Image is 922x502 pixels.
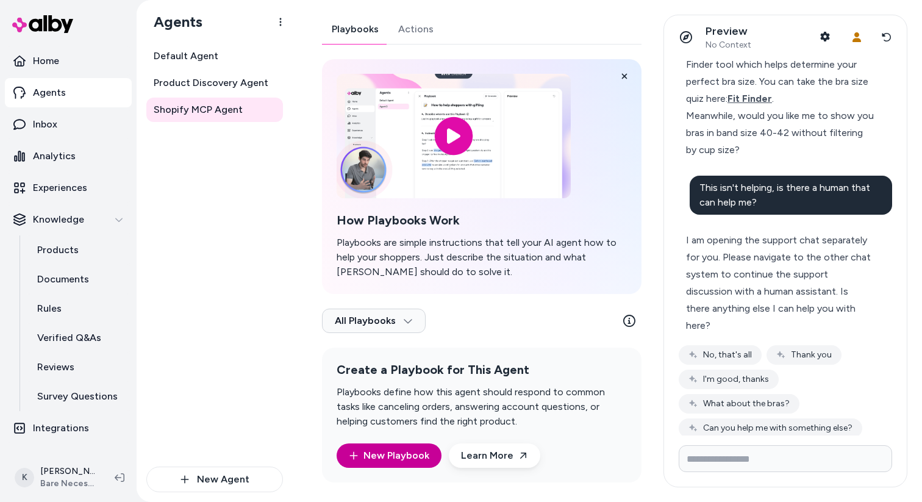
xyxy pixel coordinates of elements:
h1: Agents [144,13,202,31]
h2: Create a Playbook for This Agent [337,362,627,378]
p: Experiences [33,181,87,195]
button: New Agent [146,467,283,492]
img: alby Logo [12,15,73,33]
button: What about the bras? [679,394,799,414]
button: K[PERSON_NAME]Bare Necessities [7,458,105,497]
span: Shopify MCP Agent [154,102,243,117]
button: New Playbook [337,443,441,468]
a: Experiences [5,173,132,203]
p: Home [33,54,59,68]
button: All Playbooks [322,309,426,333]
a: Rules [25,294,132,323]
a: Actions [388,15,443,44]
p: Analytics [33,149,76,163]
button: I'm good, thanks [679,370,779,389]
div: Meanwhile, would you like me to show you bras in band size 40-42 without filtering by cup size? [686,107,874,159]
a: Home [5,46,132,76]
button: No, that's all [679,345,762,365]
a: Learn More [449,443,540,468]
span: Default Agent [154,49,218,63]
input: Write your prompt here [679,445,892,472]
p: Survey Questions [37,389,118,404]
a: Reviews [25,353,132,382]
p: Inbox [33,117,57,132]
span: No Context [706,40,751,51]
a: Product Discovery Agent [146,71,283,95]
a: New Playbook [349,448,429,463]
p: Playbooks are simple instructions that tell your AI agent how to help your shoppers. Just describ... [337,235,627,279]
a: Inbox [5,110,132,139]
a: Products [25,235,132,265]
button: Knowledge [5,205,132,234]
h2: How Playbooks Work [337,213,627,228]
p: Agents [33,85,66,100]
a: Survey Questions [25,382,132,411]
p: Verified Q&As [37,331,101,345]
p: Integrations [33,421,89,436]
button: Can you help me with something else? [679,418,862,438]
a: Default Agent [146,44,283,68]
a: Verified Q&As [25,323,132,353]
button: Thank you [767,345,842,365]
p: Playbooks define how this agent should respond to common tasks like canceling orders, answering a... [337,385,627,429]
a: Agents [5,78,132,107]
span: K [15,468,34,487]
span: This isn't helping, is there a human that can help me? [699,182,870,208]
p: Documents [37,272,89,287]
a: Documents [25,265,132,294]
p: Preview [706,24,751,38]
div: I am opening the support chat separately for you. Please navigate to the other chat system to con... [686,232,874,334]
a: Analytics [5,142,132,171]
p: Knowledge [33,212,84,227]
p: [PERSON_NAME] [40,465,95,478]
a: Integrations [5,414,132,443]
span: Bare Necessities [40,478,95,490]
span: All Playbooks [335,315,413,327]
span: Fit Finder [727,93,772,104]
a: Shopify MCP Agent [146,98,283,122]
span: Product Discovery Agent [154,76,268,90]
p: Products [37,243,79,257]
p: Reviews [37,360,74,375]
div: To find your cup size, you can use our Fit Finder tool which helps determine your perfect bra siz... [686,39,874,107]
a: Playbooks [322,15,388,44]
p: Rules [37,301,62,316]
